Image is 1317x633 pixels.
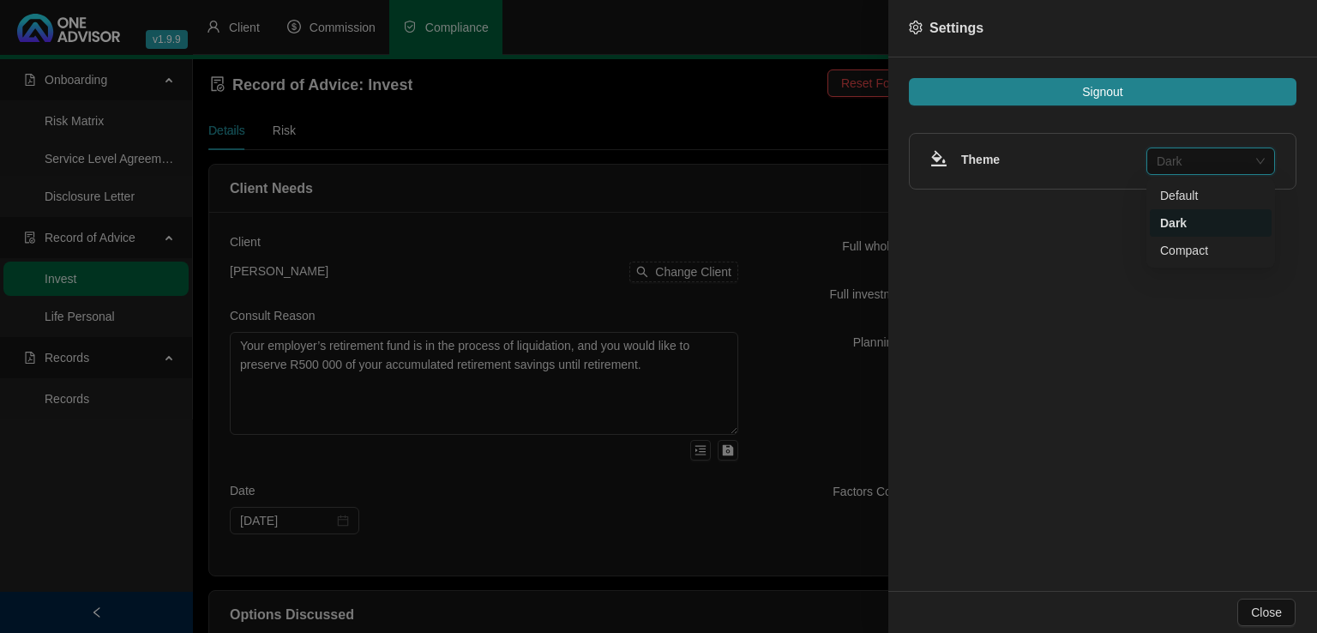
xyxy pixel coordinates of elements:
[1160,241,1261,260] div: Compact
[909,21,923,34] span: setting
[1160,214,1261,232] div: Dark
[1237,599,1296,626] button: Close
[1251,603,1282,622] span: Close
[930,150,947,167] span: bg-colors
[929,21,983,35] span: Settings
[1150,209,1272,237] div: Dark
[1157,148,1265,174] span: Dark
[1150,182,1272,209] div: Default
[961,150,1146,169] h4: Theme
[1160,186,1261,205] div: Default
[1150,237,1272,264] div: Compact
[1082,82,1122,101] span: Signout
[909,78,1296,105] button: Signout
